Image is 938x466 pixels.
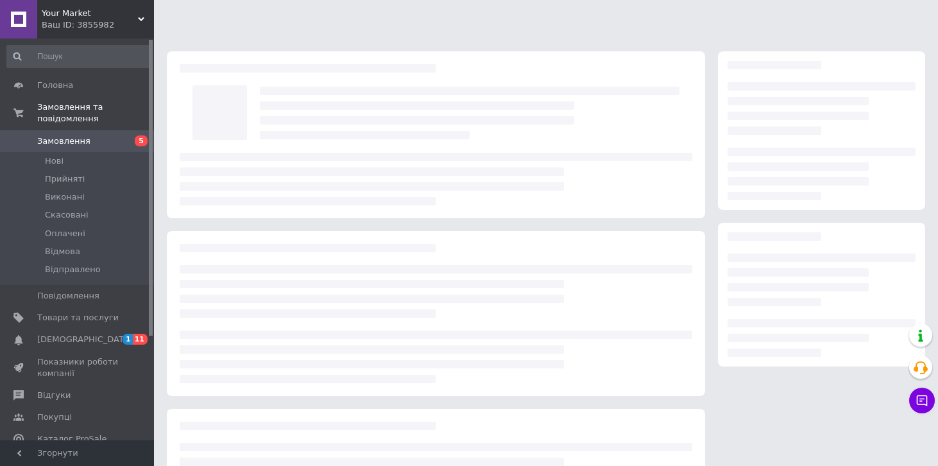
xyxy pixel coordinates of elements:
span: Оплачені [45,228,85,239]
span: Товари та послуги [37,312,119,324]
span: 11 [133,334,148,345]
span: 1 [123,334,133,345]
div: Ваш ID: 3855982 [42,19,154,31]
input: Пошук [6,45,151,68]
span: Скасовані [45,209,89,221]
button: Чат з покупцем [909,388,935,413]
span: Замовлення та повідомлення [37,101,154,125]
span: Замовлення [37,135,90,147]
span: [DEMOGRAPHIC_DATA] [37,334,132,345]
span: Покупці [37,411,72,423]
span: Виконані [45,191,85,203]
span: Нові [45,155,64,167]
span: Показники роботи компанії [37,356,119,379]
span: Відмова [45,246,80,257]
span: Your Market [42,8,138,19]
span: 5 [135,135,148,146]
span: Каталог ProSale [37,433,107,445]
span: Відгуки [37,390,71,401]
span: Прийняті [45,173,85,185]
span: Головна [37,80,73,91]
span: Відправлено [45,264,101,275]
span: Повідомлення [37,290,99,302]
